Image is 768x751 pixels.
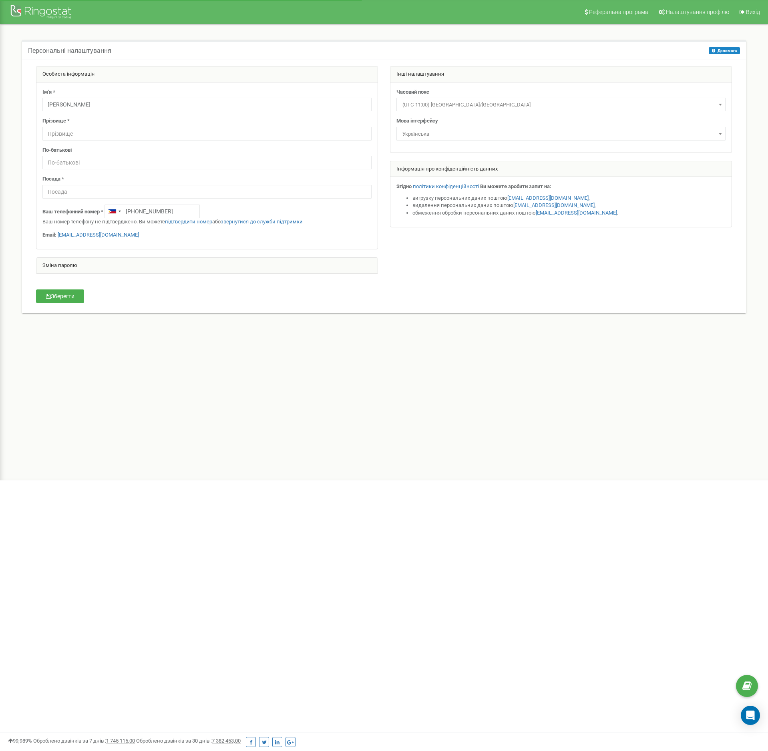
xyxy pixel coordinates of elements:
[390,161,732,177] div: Інформація про конфіденційність данних
[396,88,429,96] label: Часовий пояс
[42,175,64,183] label: Посада *
[221,219,303,225] a: звернутися до служби підтримки
[536,210,617,216] a: [EMAIL_ADDRESS][DOMAIN_NAME]
[412,209,726,217] li: обмеження обробки персональних даних поштою .
[396,127,726,141] span: Українська
[399,99,723,110] span: (UTC-11:00) Pacific/Midway
[105,205,200,218] input: +1-800-555-55-55
[507,195,589,201] a: [EMAIL_ADDRESS][DOMAIN_NAME]
[709,47,740,54] button: Допомога
[741,706,760,725] div: Open Intercom Messenger
[390,66,732,82] div: Інші налаштування
[399,129,723,140] span: Українська
[42,98,372,111] input: Ім'я
[42,117,70,125] label: Прізвище *
[42,88,55,96] label: Ім'я *
[413,183,479,189] a: політики конфіденційності
[42,208,103,216] label: Ваш телефонний номер *
[396,98,726,111] span: (UTC-11:00) Pacific/Midway
[58,232,139,238] a: [EMAIL_ADDRESS][DOMAIN_NAME]
[746,9,760,15] span: Вихід
[42,156,372,169] input: По-батькові
[105,205,123,218] div: Telephone country code
[42,185,372,199] input: Посада
[513,202,595,208] a: [EMAIL_ADDRESS][DOMAIN_NAME]
[42,218,372,226] p: Ваш номер телефону не підтверджено. Ви можете або
[42,232,56,238] strong: Email:
[412,202,726,209] li: видалення персональних даних поштою ,
[589,9,648,15] span: Реферальна програма
[480,183,551,189] strong: Ви можете зробити запит на:
[165,219,212,225] a: підтвердити номер
[666,9,729,15] span: Налаштування профілю
[36,258,378,274] div: Зміна паролю
[396,183,412,189] strong: Згідно
[412,195,726,202] li: вигрузку персональних даних поштою ,
[36,66,378,82] div: Особиста інформація
[28,47,111,54] h5: Персональні налаштування
[42,147,72,154] label: По-батькові
[396,117,438,125] label: Мова інтерфейсу
[42,127,372,141] input: Прізвище
[36,289,84,303] button: Зберегти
